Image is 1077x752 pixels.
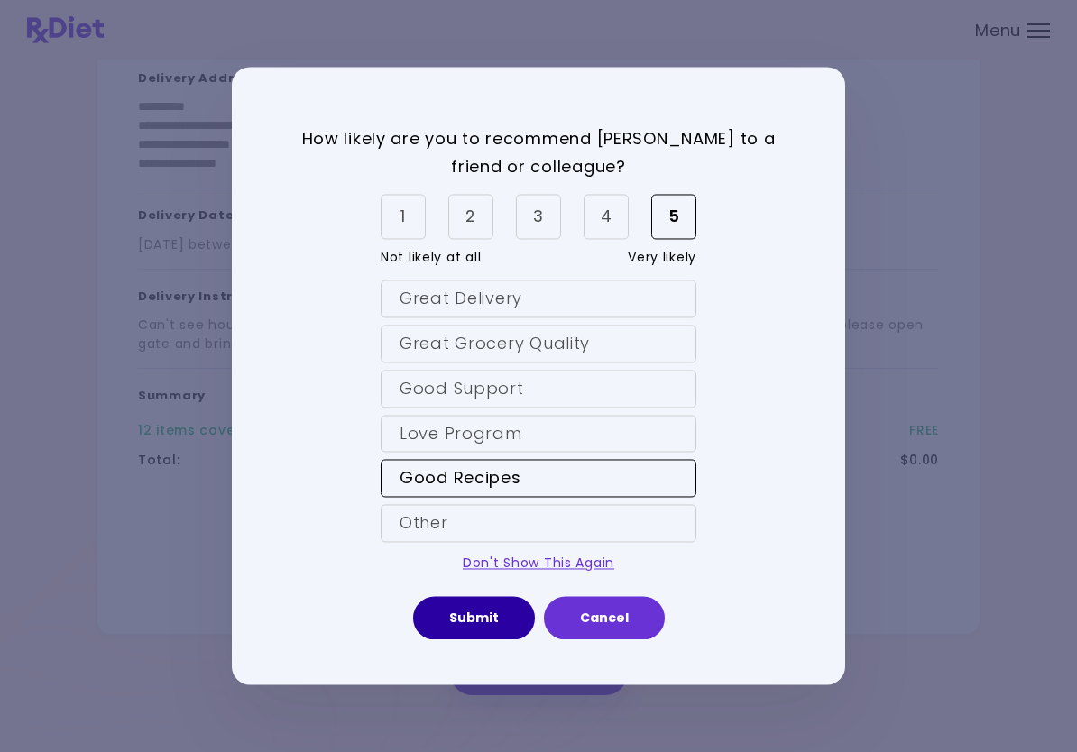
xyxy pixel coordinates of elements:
[584,195,629,240] div: 4
[651,195,696,240] div: 5
[381,415,696,453] div: Love Program
[381,370,696,408] div: Good Support
[516,195,561,240] div: 3
[544,597,665,640] button: Cancel
[413,597,535,640] button: Submit
[381,325,696,362] div: Great Grocery Quality
[381,244,481,273] span: Not likely at all
[381,280,696,318] div: Great Delivery
[448,195,493,240] div: 2
[381,195,426,240] div: 1
[463,555,614,573] a: Don't Show This Again
[628,244,696,273] span: Very likely
[277,125,800,180] p: How likely are you to recommend [PERSON_NAME] to a friend or colleague?
[381,505,696,543] div: Other
[381,460,696,498] div: Good Recipes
